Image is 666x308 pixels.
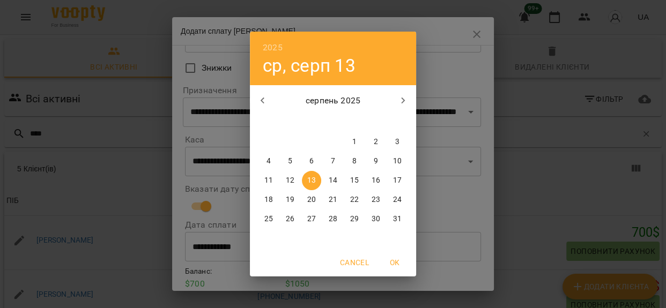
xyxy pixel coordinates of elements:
button: 26 [280,209,300,229]
p: 12 [286,175,294,186]
p: 31 [393,214,402,224]
span: Cancel [340,256,369,269]
button: 25 [259,209,278,229]
button: 18 [259,190,278,209]
button: 23 [366,190,386,209]
p: 24 [393,194,402,205]
button: 22 [345,190,364,209]
button: 27 [302,209,321,229]
p: 29 [350,214,359,224]
p: 28 [329,214,337,224]
button: ср, серп 13 [263,55,356,77]
p: 7 [331,156,335,167]
span: пн [259,116,278,127]
p: 14 [329,175,337,186]
button: 9 [366,152,386,171]
p: 10 [393,156,402,167]
button: 4 [259,152,278,171]
p: 6 [309,156,314,167]
button: 7 [323,152,343,171]
button: 13 [302,171,321,190]
button: 6 [302,152,321,171]
span: OK [382,256,408,269]
p: 2 [374,137,378,147]
span: ср [302,116,321,127]
p: 9 [374,156,378,167]
p: 4 [267,156,271,167]
span: нд [388,116,407,127]
p: 11 [264,175,273,186]
p: 17 [393,175,402,186]
span: вт [280,116,300,127]
p: 27 [307,214,316,224]
button: 31 [388,209,407,229]
button: 17 [388,171,407,190]
button: 30 [366,209,386,229]
p: 23 [372,194,380,205]
p: 3 [395,137,399,147]
p: серпень 2025 [276,94,391,107]
button: 3 [388,132,407,152]
button: 2 [366,132,386,152]
p: 15 [350,175,359,186]
p: 19 [286,194,294,205]
span: чт [323,116,343,127]
button: 11 [259,171,278,190]
p: 30 [372,214,380,224]
p: 1 [352,137,357,147]
button: 28 [323,209,343,229]
button: 29 [345,209,364,229]
button: 20 [302,190,321,209]
p: 25 [264,214,273,224]
p: 16 [372,175,380,186]
p: 13 [307,175,316,186]
button: Cancel [336,253,373,272]
button: 14 [323,171,343,190]
button: 12 [280,171,300,190]
button: 10 [388,152,407,171]
button: 24 [388,190,407,209]
span: пт [345,116,364,127]
p: 8 [352,156,357,167]
span: сб [366,116,386,127]
p: 21 [329,194,337,205]
button: OK [378,253,412,272]
button: 8 [345,152,364,171]
p: 20 [307,194,316,205]
p: 22 [350,194,359,205]
button: 5 [280,152,300,171]
p: 18 [264,194,273,205]
button: 19 [280,190,300,209]
button: 16 [366,171,386,190]
button: 1 [345,132,364,152]
button: 2025 [263,40,283,55]
p: 26 [286,214,294,224]
button: 21 [323,190,343,209]
p: 5 [288,156,292,167]
button: 15 [345,171,364,190]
